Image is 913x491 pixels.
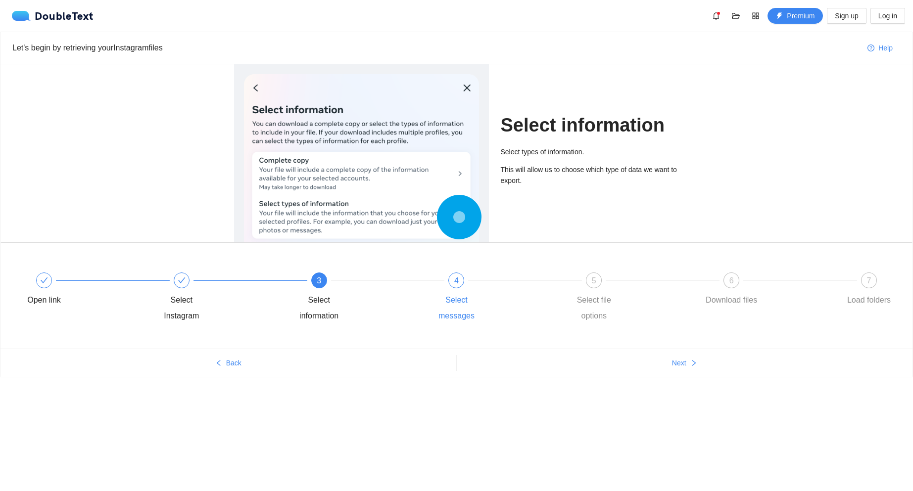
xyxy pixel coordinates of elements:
div: Select messages [428,292,485,324]
div: Select file options [565,292,623,324]
span: folder-open [728,12,743,20]
div: Open link [15,272,153,308]
div: Select Instagram [153,272,290,324]
span: Back [226,357,241,368]
div: 5Select file options [565,272,703,324]
button: bell [708,8,724,24]
button: Log in [870,8,905,24]
span: Help [878,43,893,53]
span: 5 [592,276,596,285]
span: Log in [878,10,897,21]
span: Next [672,357,686,368]
div: Select Instagram [153,292,210,324]
div: DoubleText [12,11,94,21]
span: left [215,359,222,367]
span: appstore [748,12,763,20]
span: question-circle [867,45,874,52]
span: check [178,276,186,284]
div: Load folders [847,292,891,308]
div: 6Download files [703,272,840,308]
span: Premium [787,10,815,21]
button: question-circleHelp [860,40,901,56]
span: right [690,359,697,367]
a: logoDoubleText [12,11,94,21]
button: Sign up [827,8,866,24]
span: Sign up [835,10,858,21]
span: bell [709,12,723,20]
div: Download files [706,292,757,308]
div: Select information [290,292,348,324]
span: check [40,276,48,284]
button: leftBack [0,355,456,371]
div: Let's begin by retrieving your Instagram files [12,42,860,54]
h1: Select information [501,114,679,137]
span: 7 [867,276,871,285]
p: Select types of information. [501,146,679,157]
span: thunderbolt [776,12,783,20]
button: thunderboltPremium [768,8,823,24]
img: logo [12,11,35,21]
span: 4 [454,276,459,285]
button: appstore [748,8,764,24]
div: 4Select messages [428,272,565,324]
p: This will allow us to choose which type of data we want to export. [501,164,679,186]
span: 6 [729,276,734,285]
div: Open link [27,292,61,308]
div: 7Load folders [840,272,898,308]
div: 3Select information [290,272,428,324]
button: folder-open [728,8,744,24]
button: Nextright [457,355,913,371]
span: 3 [317,276,321,285]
